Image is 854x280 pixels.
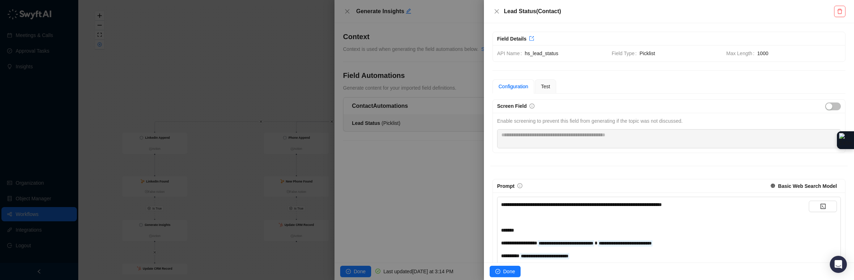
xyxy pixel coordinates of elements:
[525,49,606,57] span: hs_lead_status
[494,9,500,14] span: close
[541,84,550,89] span: Test
[497,35,526,43] div: Field Details
[529,36,534,41] span: export
[612,49,639,57] span: Field Type
[517,183,522,189] a: info-circle
[499,83,528,90] div: Configuration
[497,183,515,189] span: Prompt
[529,104,534,109] span: info-circle
[757,49,841,57] span: 1000
[492,7,501,16] button: Close
[504,7,834,16] h5: Lead Status ( Contact )
[820,204,826,209] span: code
[497,49,525,57] span: API Name
[778,183,837,189] strong: Basic Web Search Model
[837,9,843,14] span: delete
[830,256,847,273] div: Open Intercom Messenger
[639,49,721,57] span: Picklist
[517,183,522,188] span: info-circle
[503,268,515,275] span: Done
[490,266,521,277] button: Done
[726,49,757,57] span: Max Length
[497,103,527,109] span: Screen Field
[497,118,682,124] span: Enable screening to prevent this field from generating if the topic was not discussed.
[529,103,534,109] a: info-circle
[495,269,500,274] span: check-circle
[839,133,852,147] img: Extension Icon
